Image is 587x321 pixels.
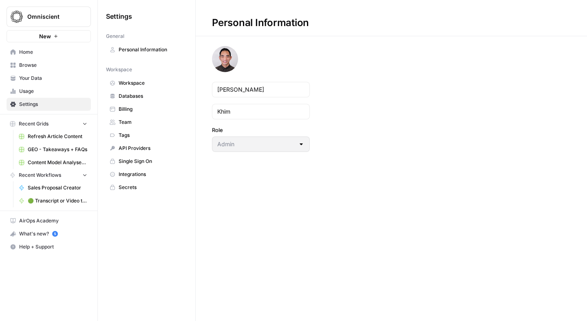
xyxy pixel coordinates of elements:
a: Secrets [106,181,187,194]
span: Secrets [119,184,183,191]
a: Your Data [7,72,91,85]
a: 🟢 Transcript or Video to LinkedIn Posts [15,194,91,207]
button: What's new? 5 [7,227,91,240]
span: API Providers [119,145,183,152]
button: New [7,30,91,42]
a: Usage [7,85,91,98]
span: Browse [19,62,87,69]
a: Databases [106,90,187,103]
span: Tags [119,132,183,139]
div: Personal Information [196,16,325,29]
img: Omniscient Logo [9,9,24,24]
span: Single Sign On [119,158,183,165]
a: Team [106,116,187,129]
span: Help + Support [19,243,87,251]
a: Sales Proposal Creator [15,181,91,194]
span: Home [19,48,87,56]
img: avatar [212,46,238,72]
button: Help + Support [7,240,91,253]
a: Workspace [106,77,187,90]
button: Recent Grids [7,118,91,130]
a: API Providers [106,142,187,155]
a: 5 [52,231,58,237]
text: 5 [54,232,56,236]
span: New [39,32,51,40]
span: Refresh Article Content [28,133,87,140]
span: Settings [106,11,132,21]
span: Team [119,119,183,126]
span: Personal Information [119,46,183,53]
span: General [106,33,124,40]
a: Refresh Article Content [15,130,91,143]
span: AirOps Academy [19,217,87,224]
span: Billing [119,106,183,113]
span: Databases [119,92,183,100]
button: Recent Workflows [7,169,91,181]
span: Your Data [19,75,87,82]
a: Settings [7,98,91,111]
span: Workspace [119,79,183,87]
a: Integrations [106,168,187,181]
a: Personal Information [106,43,187,56]
span: Usage [19,88,87,95]
a: AirOps Academy [7,214,91,227]
a: Tags [106,129,187,142]
span: Recent Grids [19,120,49,128]
span: Integrations [119,171,183,178]
div: What's new? [7,228,90,240]
span: 🟢 Transcript or Video to LinkedIn Posts [28,197,87,204]
a: Content Model Analyser + International [15,156,91,169]
a: Home [7,46,91,59]
span: Recent Workflows [19,171,61,179]
span: Settings [19,101,87,108]
button: Workspace: Omniscient [7,7,91,27]
span: Sales Proposal Creator [28,184,87,191]
label: Role [212,126,310,134]
a: GEO - Takeaways + FAQs [15,143,91,156]
a: Single Sign On [106,155,187,168]
span: Workspace [106,66,132,73]
span: GEO - Takeaways + FAQs [28,146,87,153]
span: Content Model Analyser + International [28,159,87,166]
span: Omniscient [27,13,77,21]
a: Browse [7,59,91,72]
a: Billing [106,103,187,116]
